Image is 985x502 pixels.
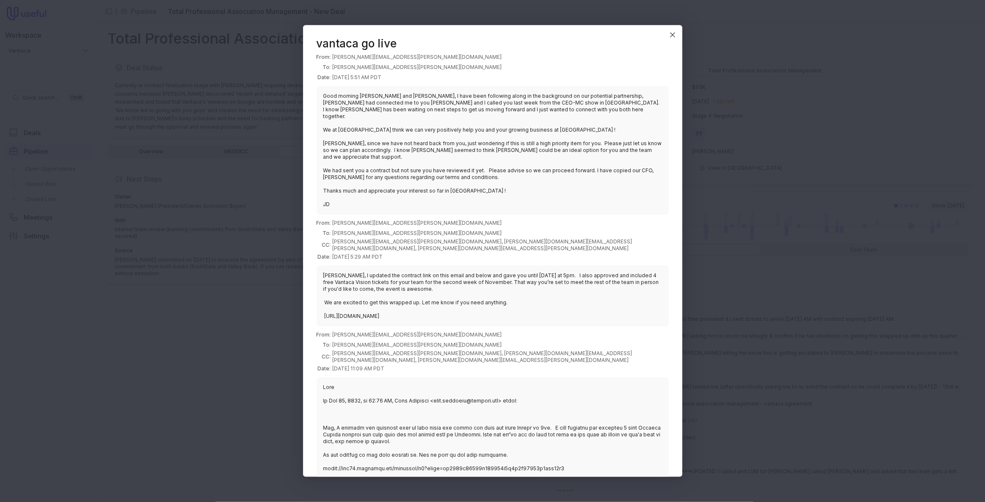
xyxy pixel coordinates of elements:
[317,62,333,72] th: To:
[333,218,669,228] td: [PERSON_NAME][EMAIL_ADDRESS][PERSON_NAME][DOMAIN_NAME]
[317,86,669,215] blockquote: Good morning [PERSON_NAME] and [PERSON_NAME], I have been following along in the background on ou...
[333,74,382,80] time: [DATE] 5:51 AM PDT
[317,238,333,252] th: CC:
[333,330,669,340] td: [PERSON_NAME][EMAIL_ADDRESS][PERSON_NAME][DOMAIN_NAME]
[317,350,333,364] th: CC:
[317,265,669,326] blockquote: [PERSON_NAME], I updated the contract link on this email and below and gave you until [DATE] at 5...
[317,218,333,228] th: From:
[333,62,502,72] td: [PERSON_NAME][EMAIL_ADDRESS][PERSON_NAME][DOMAIN_NAME]
[317,39,669,49] header: vantaca go live
[333,350,669,364] td: [PERSON_NAME][EMAIL_ADDRESS][PERSON_NAME][DOMAIN_NAME], [PERSON_NAME][DOMAIN_NAME][EMAIL_ADDRESS]...
[333,238,669,252] td: [PERSON_NAME][EMAIL_ADDRESS][PERSON_NAME][DOMAIN_NAME], [PERSON_NAME][DOMAIN_NAME][EMAIL_ADDRESS]...
[666,28,679,41] button: Close
[333,340,669,350] td: [PERSON_NAME][EMAIL_ADDRESS][PERSON_NAME][DOMAIN_NAME]
[333,365,385,372] time: [DATE] 11:09 AM PDT
[317,228,333,238] th: To:
[333,52,502,62] td: [PERSON_NAME][EMAIL_ADDRESS][PERSON_NAME][DOMAIN_NAME]
[317,364,333,374] th: Date:
[317,330,333,340] th: From:
[317,72,333,83] th: Date:
[333,228,669,238] td: [PERSON_NAME][EMAIL_ADDRESS][PERSON_NAME][DOMAIN_NAME]
[317,52,333,62] th: From:
[333,254,383,260] time: [DATE] 5:29 AM PDT
[317,340,333,350] th: To:
[317,252,333,262] th: Date:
